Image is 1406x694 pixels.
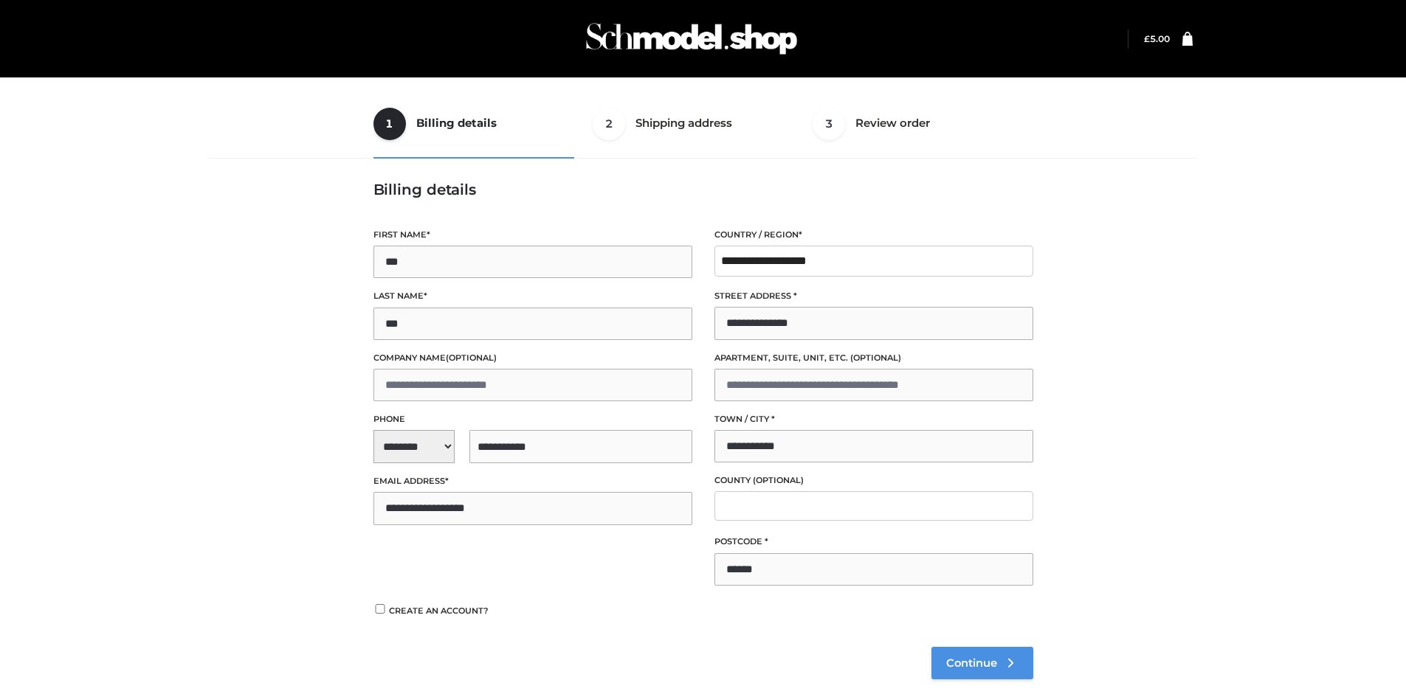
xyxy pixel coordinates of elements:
label: Street address [714,289,1033,303]
span: (optional) [753,475,804,485]
span: Create an account? [389,605,489,616]
span: (optional) [850,353,901,363]
a: Continue [931,647,1033,679]
label: Last name [373,289,692,303]
label: Postcode [714,535,1033,549]
label: Company name [373,351,692,365]
span: £ [1144,33,1150,44]
label: Town / City [714,412,1033,426]
label: First name [373,228,692,242]
bdi: 5.00 [1144,33,1170,44]
span: (optional) [446,353,497,363]
input: Create an account? [373,604,387,614]
img: Schmodel Admin 964 [581,10,802,68]
label: Country / Region [714,228,1033,242]
h3: Billing details [373,181,1033,198]
label: County [714,473,1033,487]
a: £5.00 [1144,33,1170,44]
label: Email address [373,474,692,488]
span: Continue [946,656,997,670]
label: Phone [373,412,692,426]
label: Apartment, suite, unit, etc. [714,351,1033,365]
